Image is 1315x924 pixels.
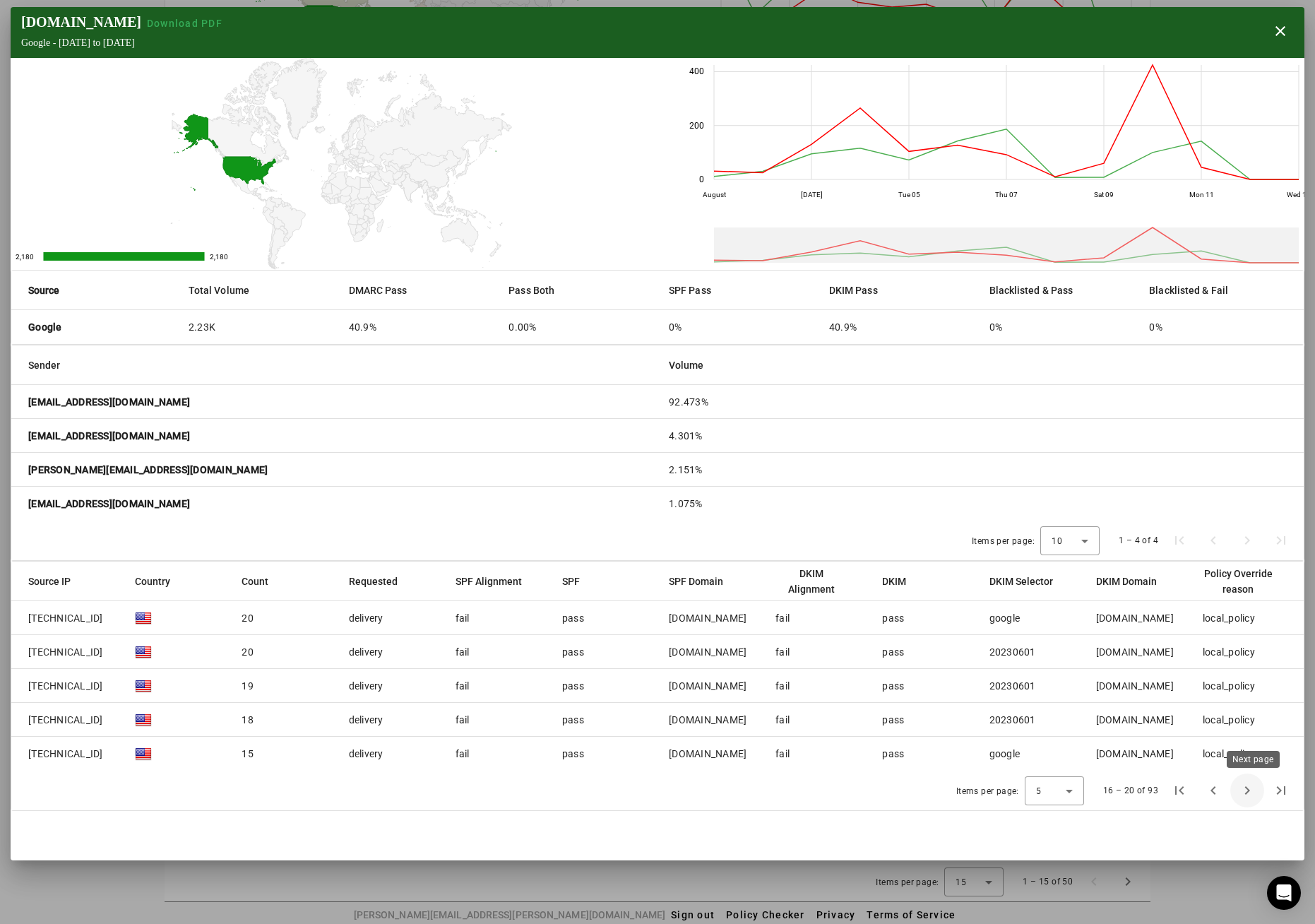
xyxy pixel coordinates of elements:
mat-cell: fail [764,601,871,635]
div: SPF [562,574,580,589]
div: Count [242,574,281,589]
div: Open Intercom Messenger [1267,876,1301,910]
mat-cell: local_policy [1191,601,1304,635]
mat-cell: 0% [657,310,818,344]
mat-cell: 19 [230,669,337,703]
div: pass [882,611,904,625]
div: 16 – 20 of 93 [1103,783,1158,798]
mat-cell: local_policy [1191,737,1304,771]
div: 20230601 [989,645,1036,659]
div: DKIM Alignment [775,566,847,597]
div: Count [242,574,268,589]
div: SPF Domain [669,574,723,589]
div: [DOMAIN_NAME] [669,645,746,659]
mat-cell: 0.00% [497,310,657,344]
div: [DOMAIN_NAME] [669,713,746,727]
mat-cell: local_policy [1191,703,1304,737]
div: DKIM Domain [1096,574,1157,589]
mat-header-cell: DMARC Pass [338,271,498,310]
text: Wed 13 [1287,191,1311,199]
mat-header-cell: Blacklisted & Pass [978,271,1138,310]
div: [DOMAIN_NAME] [1096,747,1174,761]
text: Mon 11 [1189,191,1214,199]
mat-cell: local_policy [1191,669,1304,703]
button: Download PDF [141,16,228,30]
div: Source IP [28,574,71,589]
mat-cell: 2.23K [177,310,338,344]
div: Policy Override reason [1203,566,1274,597]
mat-cell: 92.473% [657,385,1304,419]
text: 200 [689,121,704,131]
div: Next page [1227,751,1280,768]
div: Country [135,574,170,589]
div: [DOMAIN_NAME] [669,747,746,761]
text: Tue 05 [898,191,920,199]
img: blank.gif [135,610,152,627]
mat-cell: 0% [1138,310,1304,344]
div: [DOMAIN_NAME] [669,679,746,693]
button: Previous page [1196,774,1230,807]
div: [DOMAIN_NAME] [1096,713,1174,727]
mat-cell: fail [764,703,871,737]
span: [TECHNICAL_ID] [28,679,103,693]
mat-header-cell: Sender [11,345,657,385]
mat-cell: 20 [230,601,337,635]
mat-cell: 1.075% [657,487,1304,521]
mat-cell: delivery [338,737,444,771]
div: pass [882,679,904,693]
mat-header-cell: DKIM Pass [818,271,978,310]
div: DKIM Alignment [775,566,859,597]
div: pass [562,645,584,659]
div: DKIM Selector [989,574,1066,589]
strong: [EMAIL_ADDRESS][DOMAIN_NAME] [28,429,190,443]
div: DKIM Selector [989,574,1053,589]
span: [TECHNICAL_ID] [28,713,103,727]
mat-cell: delivery [338,669,444,703]
button: Next page [1230,774,1264,807]
mat-header-cell: SPF Pass [657,271,818,310]
div: pass [882,713,904,727]
div: google [989,611,1021,625]
mat-cell: fail [444,635,551,669]
span: 5 [1036,786,1042,796]
div: DKIM [882,574,919,589]
div: 1 – 4 of 4 [1119,533,1158,547]
mat-cell: 40.9% [338,310,498,344]
mat-cell: fail [444,601,551,635]
mat-header-cell: Total Volume [177,271,338,310]
div: pass [882,645,904,659]
mat-cell: fail [444,737,551,771]
mat-cell: fail [764,737,871,771]
div: [DOMAIN_NAME] [1096,645,1174,659]
div: pass [882,747,904,761]
img: blank.gif [135,711,152,728]
mat-cell: 4.301% [657,419,1304,453]
img: blank.gif [135,644,152,661]
span: Download PDF [147,18,222,29]
strong: [EMAIL_ADDRESS][DOMAIN_NAME] [28,497,190,511]
mat-cell: local_policy [1191,635,1304,669]
text: [DATE] [801,191,823,199]
div: google [989,747,1021,761]
div: SPF [562,574,593,589]
div: SPF Alignment [456,574,522,589]
text: August [703,191,726,199]
img: blank.gif [135,677,152,694]
div: Google - [DATE] to [DATE] [21,37,228,49]
svg: A chart. [11,58,663,270]
span: [TECHNICAL_ID] [28,611,103,625]
strong: [EMAIL_ADDRESS][DOMAIN_NAME] [28,395,190,409]
div: SPF Domain [669,574,736,589]
div: SPF Alignment [456,574,535,589]
mat-cell: 15 [230,737,337,771]
button: Last page [1264,774,1298,807]
mat-cell: fail [764,669,871,703]
div: Source IP [28,574,83,589]
div: 20230601 [989,679,1036,693]
mat-header-cell: Blacklisted & Fail [1138,271,1304,310]
mat-cell: fail [444,669,551,703]
div: 20230601 [989,713,1036,727]
img: blank.gif [135,745,152,762]
text: Thu 07 [995,191,1018,199]
div: DKIM [882,574,906,589]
